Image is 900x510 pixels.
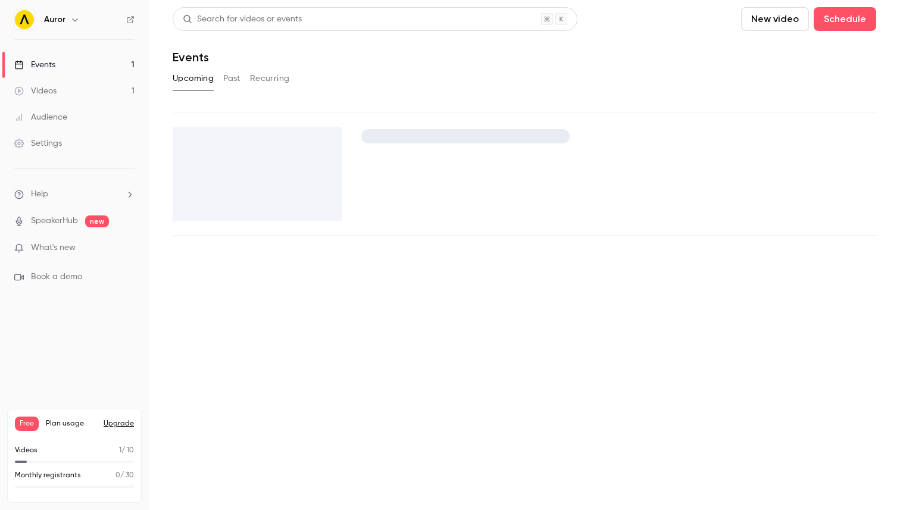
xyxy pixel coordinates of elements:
div: Audience [14,111,67,123]
span: Plan usage [46,419,96,428]
button: Upgrade [104,419,134,428]
a: SpeakerHub [31,215,78,227]
div: Events [14,59,55,71]
p: Monthly registrants [15,470,81,481]
button: Upcoming [173,69,214,88]
div: Videos [14,85,57,97]
p: / 10 [119,445,134,456]
img: Auror [15,10,34,29]
p: / 30 [115,470,134,481]
div: Settings [14,137,62,149]
span: What's new [31,242,76,254]
span: Help [31,188,48,201]
span: Book a demo [31,271,82,283]
button: Recurring [250,69,290,88]
span: new [85,215,109,227]
div: Search for videos or events [183,13,302,26]
p: Videos [15,445,37,456]
h1: Events [173,50,209,64]
button: Past [223,69,240,88]
button: Schedule [814,7,876,31]
span: 0 [115,472,120,479]
h6: Auror [44,14,65,26]
span: 1 [119,447,121,454]
button: New video [741,7,809,31]
span: Free [15,417,39,431]
li: help-dropdown-opener [14,188,135,201]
